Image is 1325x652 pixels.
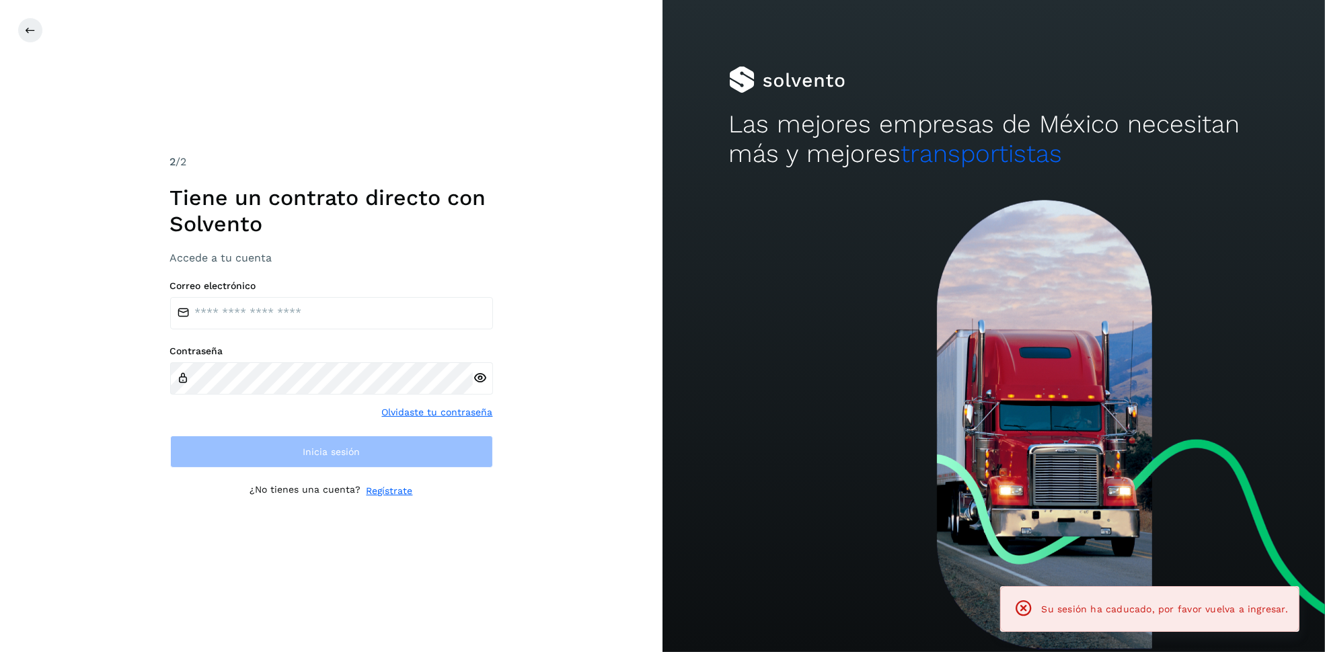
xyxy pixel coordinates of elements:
span: transportistas [901,139,1063,168]
label: Contraseña [170,345,493,357]
h3: Accede a tu cuenta [170,251,493,264]
h1: Tiene un contrato directo con Solvento [170,185,493,237]
div: /2 [170,154,493,170]
a: Regístrate [367,484,413,498]
label: Correo electrónico [170,280,493,292]
h2: Las mejores empresas de México necesitan más y mejores [729,110,1259,169]
a: Olvidaste tu contraseña [382,405,493,419]
span: Inicia sesión [303,447,360,456]
p: ¿No tienes una cuenta? [250,484,361,498]
span: Su sesión ha caducado, por favor vuelva a ingresar. [1042,604,1288,614]
button: Inicia sesión [170,436,493,468]
span: 2 [170,155,176,168]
